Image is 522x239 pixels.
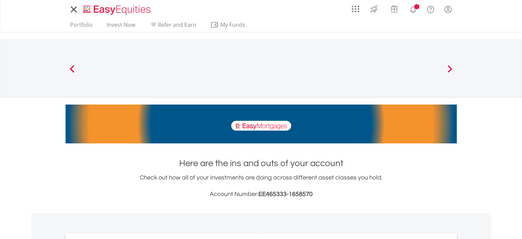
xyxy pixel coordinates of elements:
img: thrive-v2.svg [368,3,380,14]
span: Refer and Earn [158,21,196,29]
h3: Account Number: [66,189,457,199]
a: Notifications [404,2,422,15]
a: Vouchers [384,2,404,14]
img: vouchers-v2.svg [388,3,400,14]
a: AppsGrid [347,2,364,13]
a: My Profile [439,2,457,17]
h1: Here are the ins and outs of your account [66,157,457,170]
div: Check out how all of your investments are doing across different asset classes you hold. [66,173,457,199]
span: EE465333-1658570 [258,191,313,197]
img: EasyMortage Promotion Banner [66,105,457,143]
img: grid-menu-icon.svg [352,5,359,13]
a: Invest Now [104,21,138,32]
img: EasyEquities_Logo.png [82,4,153,15]
a: Portfolio [67,21,95,32]
a: FAQ's and Support [422,2,439,15]
span: My Funds [210,20,255,29]
a: Home page [80,2,153,15]
a: Refer and Earn [147,21,199,32]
